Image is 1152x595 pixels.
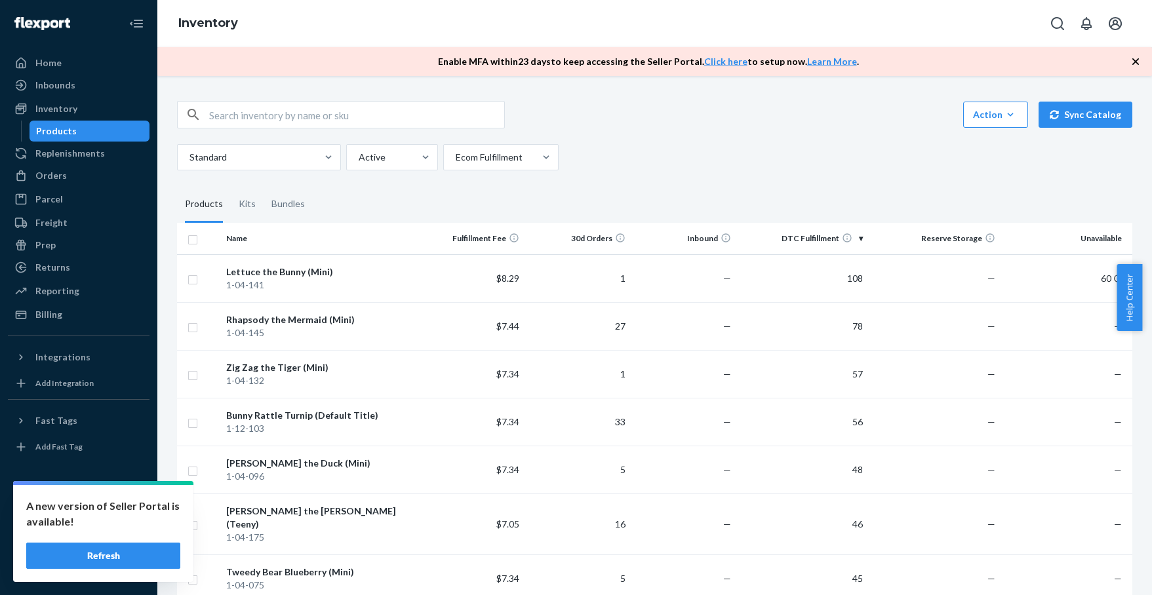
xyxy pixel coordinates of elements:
[35,308,62,321] div: Billing
[35,169,67,182] div: Orders
[438,55,859,68] p: Enable MFA within 23 days to keep accessing the Seller Portal. to setup now. .
[987,416,995,427] span: —
[188,151,189,164] input: Standard
[868,223,1000,254] th: Reserve Storage
[987,464,995,475] span: —
[8,165,149,186] a: Orders
[987,518,995,529] span: —
[35,193,63,206] div: Parcel
[8,304,149,325] a: Billing
[525,223,630,254] th: 30d Orders
[35,102,77,115] div: Inventory
[185,186,223,223] div: Products
[736,302,868,350] td: 78
[736,350,868,398] td: 57
[226,265,414,278] div: Lettuce the Bunny (Mini)
[525,350,630,398] td: 1
[226,422,414,435] div: 1-12-103
[8,52,149,73] a: Home
[1114,416,1122,427] span: —
[14,17,70,30] img: Flexport logo
[1044,10,1071,37] button: Open Search Box
[525,446,630,493] td: 5
[736,398,868,446] td: 56
[8,212,149,233] a: Freight
[123,10,149,37] button: Close Navigation
[496,368,519,379] span: $7.34
[987,320,995,332] span: —
[226,313,414,326] div: Rhapsody the Mermaid (Mini)
[36,125,77,138] div: Products
[226,457,414,470] div: [PERSON_NAME] the Duck (Mini)
[226,579,414,592] div: 1-04-075
[35,284,79,297] div: Reporting
[525,493,630,554] td: 16
[987,573,995,584] span: —
[226,470,414,483] div: 1-04-096
[8,98,149,119] a: Inventory
[226,409,414,422] div: Bunny Rattle Turnip (Default Title)
[1001,254,1132,302] td: 60
[8,257,149,278] a: Returns
[723,273,731,284] span: —
[35,216,68,229] div: Freight
[987,273,995,284] span: —
[8,536,149,557] a: Help Center
[723,368,731,379] span: —
[496,320,519,332] span: $7.44
[8,189,149,210] a: Parcel
[525,254,630,302] td: 1
[631,223,736,254] th: Inbound
[239,186,256,223] div: Kits
[168,5,248,43] ol: breadcrumbs
[736,223,868,254] th: DTC Fulfillment
[8,491,149,512] a: Settings
[226,278,414,292] div: 1-04-141
[35,261,70,274] div: Returns
[26,543,180,569] button: Refresh
[35,239,56,252] div: Prep
[226,531,414,544] div: 1-04-175
[525,302,630,350] td: 27
[1114,518,1122,529] span: —
[35,56,62,69] div: Home
[1102,10,1128,37] button: Open account menu
[496,273,519,284] span: $8.29
[226,361,414,374] div: Zig Zag the Tiger (Mini)
[1117,264,1142,331] button: Help Center
[35,441,83,452] div: Add Fast Tag
[8,558,149,579] button: Give Feedback
[35,414,77,427] div: Fast Tags
[226,505,414,531] div: [PERSON_NAME] the [PERSON_NAME] (Teeny)
[8,436,149,457] a: Add Fast Tag
[1114,320,1122,332] span: —
[221,223,419,254] th: Name
[226,374,414,387] div: 1-04-132
[8,410,149,431] button: Fast Tags
[26,498,180,529] p: A new version of Seller Portal is available!
[8,347,149,368] button: Integrations
[496,518,519,529] span: $7.05
[807,56,857,67] a: Learn More
[8,373,149,394] a: Add Integration
[723,320,731,332] span: —
[1001,223,1132,254] th: Unavailable
[30,121,150,142] a: Products
[35,79,75,92] div: Inbounds
[35,147,105,160] div: Replenishments
[1114,464,1122,475] span: —
[736,254,868,302] td: 108
[723,518,731,529] span: —
[963,102,1028,128] button: Action
[704,56,747,67] a: Click here
[496,464,519,475] span: $7.34
[973,108,1018,121] div: Action
[1114,573,1122,584] span: —
[987,368,995,379] span: —
[419,223,525,254] th: Fulfillment Fee
[8,280,149,301] a: Reporting
[271,186,305,223] div: Bundles
[723,464,731,475] span: —
[209,102,504,128] input: Search inventory by name or sku
[1114,368,1122,379] span: —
